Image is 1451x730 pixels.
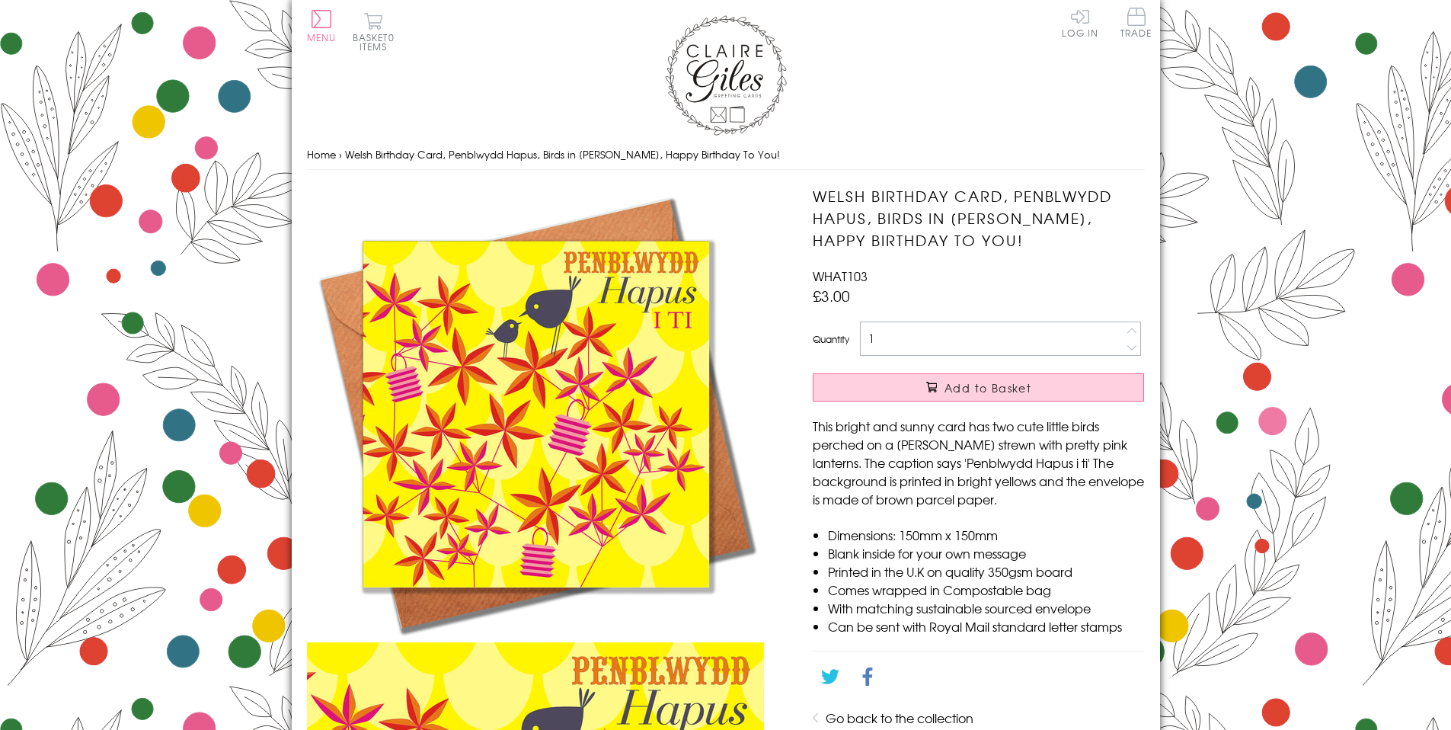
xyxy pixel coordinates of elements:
[944,380,1031,395] span: Add to Basket
[828,526,1144,544] li: Dimensions: 150mm x 150mm
[828,599,1144,617] li: With matching sustainable sourced envelope
[828,544,1144,562] li: Blank inside for your own message
[345,147,780,162] span: Welsh Birthday Card, Penblwydd Hapus, Birds in [PERSON_NAME], Happy Birthday To You!
[665,15,787,136] img: Claire Giles Greetings Cards
[813,185,1144,251] h1: Welsh Birthday Card, Penblwydd Hapus, Birds in [PERSON_NAME], Happy Birthday To You!
[813,332,849,346] label: Quantity
[813,267,868,285] span: WHAT103
[307,147,336,162] a: Home
[360,30,395,53] span: 0 items
[307,139,1145,171] nav: breadcrumbs
[826,709,973,727] a: Go back to the collection
[828,581,1144,599] li: Comes wrapped in Compostable bag
[307,30,337,44] span: Menu
[813,373,1144,402] button: Add to Basket
[1120,8,1152,40] a: Trade
[307,10,337,42] button: Menu
[307,185,764,642] img: Welsh Birthday Card, Penblwydd Hapus, Birds in Bush, Happy Birthday To You!
[813,417,1144,508] p: This bright and sunny card has two cute little birds perched on a [PERSON_NAME] strewn with prett...
[813,285,850,306] span: £3.00
[1120,8,1152,37] span: Trade
[353,12,395,51] button: Basket0 items
[1062,8,1098,37] a: Log In
[828,562,1144,581] li: Printed in the U.K on quality 350gsm board
[339,147,342,162] span: ›
[828,617,1144,636] li: Can be sent with Royal Mail standard letter stamps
